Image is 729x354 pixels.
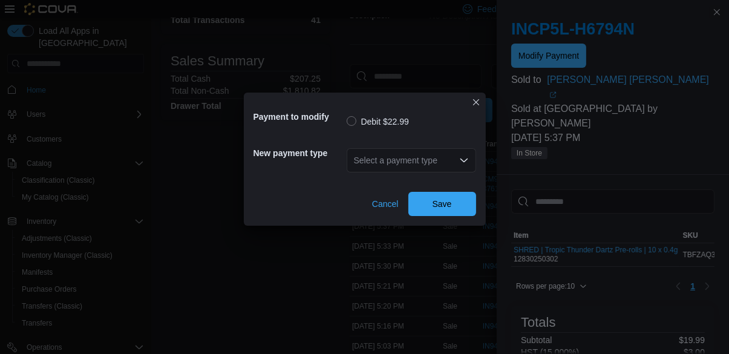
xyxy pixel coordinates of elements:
[354,153,355,168] input: Accessible screen reader label
[253,105,344,129] h5: Payment to modify
[367,192,404,216] button: Cancel
[253,141,344,165] h5: New payment type
[372,198,399,210] span: Cancel
[459,156,469,165] button: Open list of options
[469,95,483,110] button: Closes this modal window
[433,198,452,210] span: Save
[408,192,476,216] button: Save
[347,114,409,129] label: Debit $22.99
